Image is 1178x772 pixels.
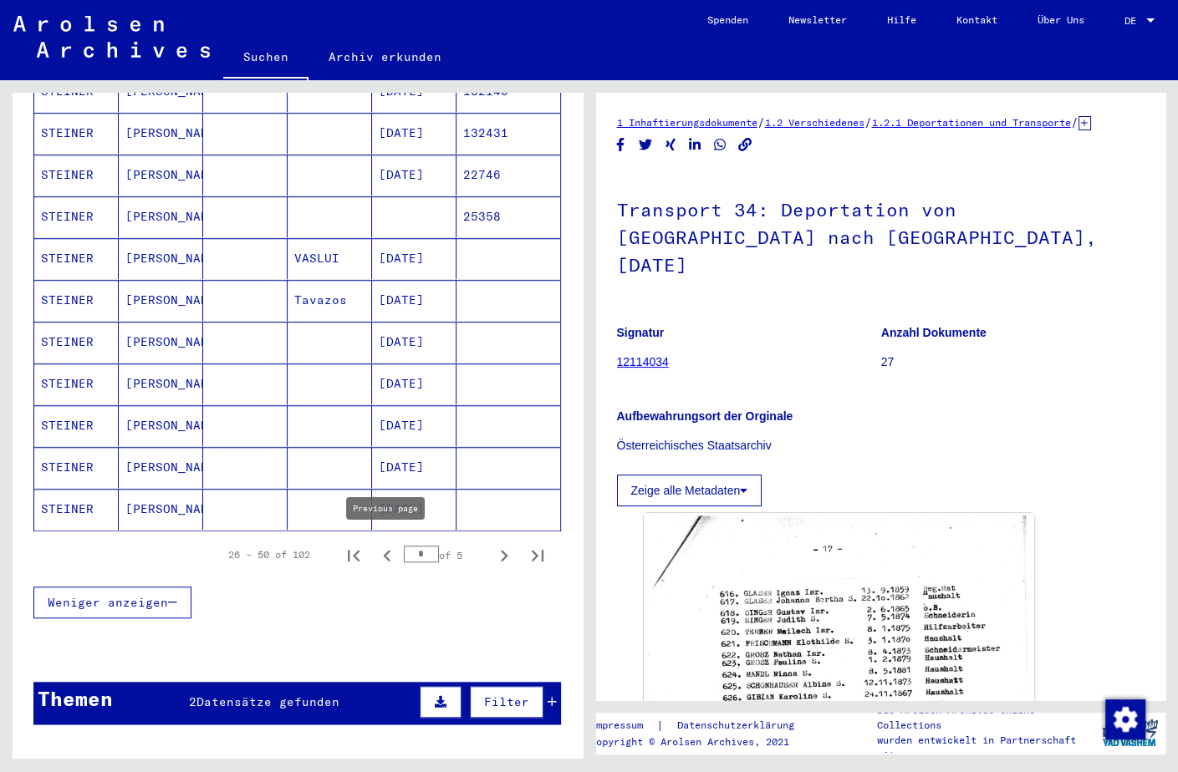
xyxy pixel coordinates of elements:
[372,447,456,488] mat-cell: [DATE]
[881,326,987,339] b: Anzahl Dokumente
[617,116,757,129] a: 1 Inhaftierungsdokumente
[34,155,119,196] mat-cell: STEINER
[1124,15,1143,27] span: DE
[288,280,372,321] mat-cell: Tavazos
[34,196,119,237] mat-cell: STEINER
[34,405,119,446] mat-cell: STEINER
[765,116,864,129] a: 1.2 Verschiedenes
[372,113,456,154] mat-cell: [DATE]
[864,114,872,130] span: /
[13,16,210,58] img: Arolsen_neg.svg
[737,135,754,155] button: Copy link
[372,489,456,530] mat-cell: [DATE]
[404,546,487,562] div: of 5
[487,538,521,571] button: Next page
[372,155,456,196] mat-cell: [DATE]
[370,538,404,571] button: Previous page
[1105,699,1145,739] img: Zustimmung ändern
[34,113,119,154] mat-cell: STEINER
[119,322,203,363] mat-cell: [PERSON_NAME]
[119,155,203,196] mat-cell: [PERSON_NAME]
[617,326,665,339] b: Signatur
[119,405,203,446] mat-cell: [PERSON_NAME]
[33,587,191,618] button: Weniger anzeigen
[872,116,1071,129] a: 1.2.1 Deportationen und Transporte
[196,694,339,709] span: Datensätze gefunden
[34,447,119,488] mat-cell: STEINER
[372,363,456,404] mat-cell: [DATE]
[617,355,669,368] a: 12114034
[119,363,203,404] mat-cell: [PERSON_NAME]
[1099,712,1161,754] img: yv_logo.png
[521,538,554,571] button: Last page
[881,353,1145,371] p: 27
[617,171,1145,300] h1: Transport 34: Deportation von [GEOGRAPHIC_DATA] nach [GEOGRAPHIC_DATA], [DATE]
[119,489,203,530] mat-cell: [PERSON_NAME]
[189,694,196,709] span: 2
[637,135,655,155] button: Share on Twitter
[617,475,762,506] button: Zeige alle Metadaten
[456,196,560,237] mat-cell: 25358
[34,238,119,279] mat-cell: STEINER
[664,717,814,734] a: Datenschutzerklärung
[590,717,656,734] a: Impressum
[456,155,560,196] mat-cell: 22746
[223,37,309,80] a: Suchen
[456,113,560,154] mat-cell: 132431
[119,113,203,154] mat-cell: [PERSON_NAME]
[34,363,119,404] mat-cell: STEINER
[617,409,793,423] b: Aufbewahrungsort der Orginale
[372,238,456,279] mat-cell: [DATE]
[372,280,456,321] mat-cell: [DATE]
[662,135,680,155] button: Share on Xing
[372,405,456,446] mat-cell: [DATE]
[876,733,1094,763] p: wurden entwickelt in Partnerschaft mit
[590,734,814,749] p: Copyright © Arolsen Archives, 2021
[757,114,765,130] span: /
[470,686,543,718] button: Filter
[372,322,456,363] mat-cell: [DATE]
[34,489,119,530] mat-cell: STEINER
[119,196,203,237] mat-cell: [PERSON_NAME]
[38,683,113,714] div: Themen
[612,135,630,155] button: Share on Facebook
[228,547,310,562] div: 26 – 50 of 102
[309,37,462,77] a: Archiv erkunden
[1104,698,1145,739] div: Zustimmung ändern
[337,538,370,571] button: First page
[34,280,119,321] mat-cell: STEINER
[288,238,372,279] mat-cell: VASLUI
[119,280,203,321] mat-cell: [PERSON_NAME]
[484,694,529,709] span: Filter
[590,717,814,734] div: |
[686,135,704,155] button: Share on LinkedIn
[34,322,119,363] mat-cell: STEINER
[1071,114,1079,130] span: /
[48,595,168,610] span: Weniger anzeigen
[617,437,1145,455] p: Österreichisches Staatsarchiv
[119,447,203,488] mat-cell: [PERSON_NAME]
[876,703,1094,733] p: Die Arolsen Archives Online-Collections
[711,135,729,155] button: Share on WhatsApp
[119,238,203,279] mat-cell: [PERSON_NAME]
